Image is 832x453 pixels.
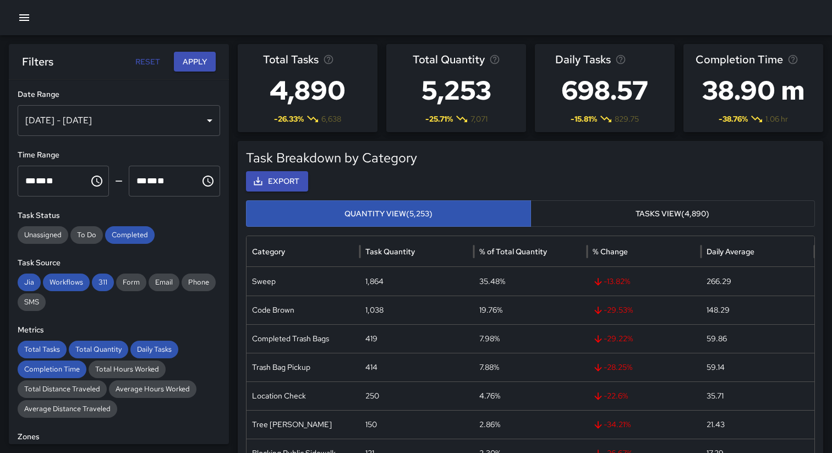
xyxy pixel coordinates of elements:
div: 414 [360,353,473,381]
span: Total Tasks [18,344,67,355]
div: 35.48% [474,267,587,296]
span: Hours [25,177,36,185]
h6: Time Range [18,149,220,161]
span: Average Hours Worked [109,384,196,395]
span: Total Distance Traveled [18,384,107,395]
span: Minutes [147,177,157,185]
div: 250 [360,381,473,410]
span: Hours [136,177,147,185]
div: Form [116,274,146,291]
div: Total Hours Worked [89,361,166,378]
span: -22.6 % [593,382,695,410]
span: Completion Time [18,364,86,375]
span: Meridiem [157,177,165,185]
span: 1.06 hr [765,113,788,124]
div: 7.98% [474,324,587,353]
h6: Metrics [18,324,220,336]
button: Quantity View(5,253) [246,200,531,227]
h6: Task Source [18,257,220,269]
div: Total Distance Traveled [18,380,107,398]
div: Code Brown [247,296,360,324]
h6: Task Status [18,210,220,222]
div: 150 [360,410,473,439]
span: -25.71 % [425,113,453,124]
div: Total Quantity [69,341,128,358]
h3: 5,253 [413,68,500,112]
div: Tree Wells [247,410,360,439]
button: Apply [174,52,216,72]
span: 6,638 [321,113,341,124]
svg: Total number of tasks in the selected period, compared to the previous period. [323,54,334,65]
span: Total Quantity [69,344,128,355]
div: Daily Tasks [130,341,178,358]
span: Average Distance Traveled [18,403,117,414]
span: -29.53 % [593,296,695,324]
span: Completed [105,230,155,241]
button: Choose time, selected time is 11:59 PM [197,170,219,192]
div: 4.76% [474,381,587,410]
div: 1,864 [360,267,473,296]
svg: Total task quantity in the selected period, compared to the previous period. [489,54,500,65]
h6: Date Range [18,89,220,101]
div: Average Hours Worked [109,380,196,398]
span: 311 [92,277,114,288]
div: Task Quantity [365,247,415,256]
div: 311 [92,274,114,291]
div: Category [252,247,285,256]
span: SMS [18,297,46,308]
div: Jia [18,274,41,291]
span: -28.25 % [593,353,695,381]
span: Workflows [43,277,90,288]
button: Tasks View(4,890) [530,200,815,227]
div: 419 [360,324,473,353]
span: Phone [182,277,216,288]
div: Workflows [43,274,90,291]
span: 829.75 [615,113,639,124]
div: To Do [70,226,103,244]
div: 7.88% [474,353,587,381]
div: % Change [593,247,628,256]
div: 59.14 [701,353,814,381]
span: Email [149,277,179,288]
button: Choose time, selected time is 12:00 AM [86,170,108,192]
button: Export [246,171,308,192]
div: Trash Bag Pickup [247,353,360,381]
h3: 38.90 m [696,68,812,112]
span: Daily Tasks [130,344,178,355]
div: 21.43 [701,410,814,439]
svg: Average number of tasks per day in the selected period, compared to the previous period. [615,54,626,65]
span: -34.21 % [593,411,695,439]
div: 35.71 [701,381,814,410]
div: [DATE] - [DATE] [18,105,220,136]
span: Unassigned [18,230,68,241]
span: 7,071 [470,113,488,124]
div: Sweep [247,267,360,296]
div: Unassigned [18,226,68,244]
span: Completion Time [696,51,783,68]
div: 1,038 [360,296,473,324]
span: Minutes [36,177,46,185]
span: -13.82 % [593,268,695,296]
span: To Do [70,230,103,241]
svg: Average time taken to complete tasks in the selected period, compared to the previous period. [787,54,798,65]
div: 2.86% [474,410,587,439]
div: Phone [182,274,216,291]
div: Completed Trash Bags [247,324,360,353]
span: Total Tasks [263,51,319,68]
div: 148.29 [701,296,814,324]
span: Form [116,277,146,288]
h3: 698.57 [555,68,655,112]
div: 19.76% [474,296,587,324]
span: -29.22 % [593,325,695,353]
h3: 4,890 [263,68,352,112]
div: Total Tasks [18,341,67,358]
span: Daily Tasks [555,51,611,68]
span: -26.33 % [274,113,304,124]
div: Completion Time [18,361,86,378]
div: SMS [18,293,46,311]
div: 266.29 [701,267,814,296]
h6: Filters [22,53,53,70]
span: Total Hours Worked [89,364,166,375]
span: Jia [18,277,41,288]
div: 59.86 [701,324,814,353]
